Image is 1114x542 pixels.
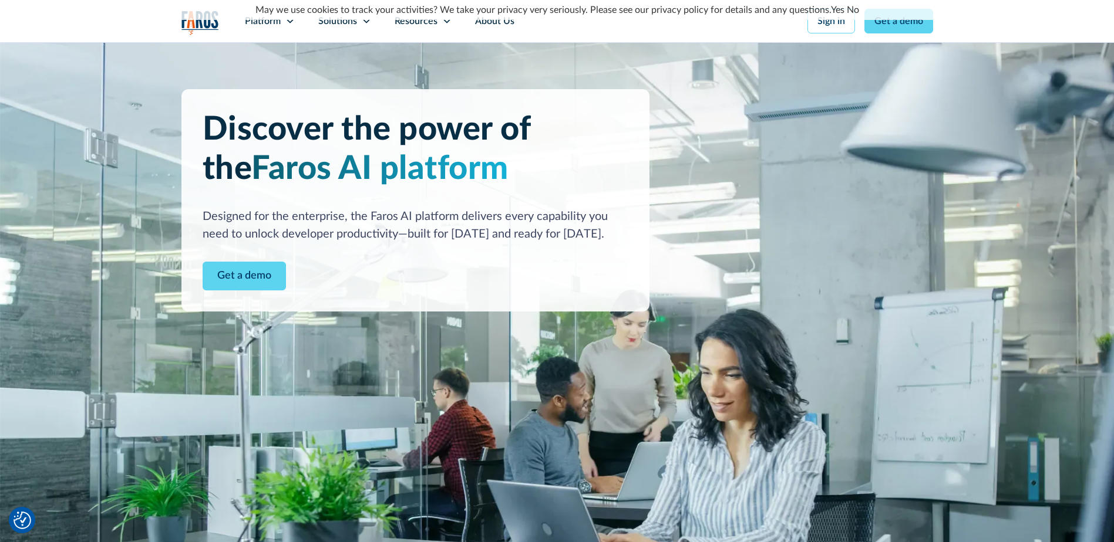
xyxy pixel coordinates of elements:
a: No [847,5,859,15]
div: Platform [245,14,281,28]
a: Sign in [807,9,855,33]
a: Yes [831,5,844,15]
a: home [181,11,219,35]
img: Revisit consent button [14,511,31,529]
span: Faros AI platform [251,153,509,185]
div: Resources [395,14,437,28]
div: Designed for the enterprise, the Faros AI platform delivers every capability you need to unlock d... [203,208,628,243]
div: Solutions [318,14,357,28]
img: Logo of the analytics and reporting company Faros. [181,11,219,35]
a: Get a demo [864,9,933,33]
a: Contact Modal [203,262,286,290]
h1: Discover the power of the [203,110,628,189]
button: Cookie Settings [14,511,31,529]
